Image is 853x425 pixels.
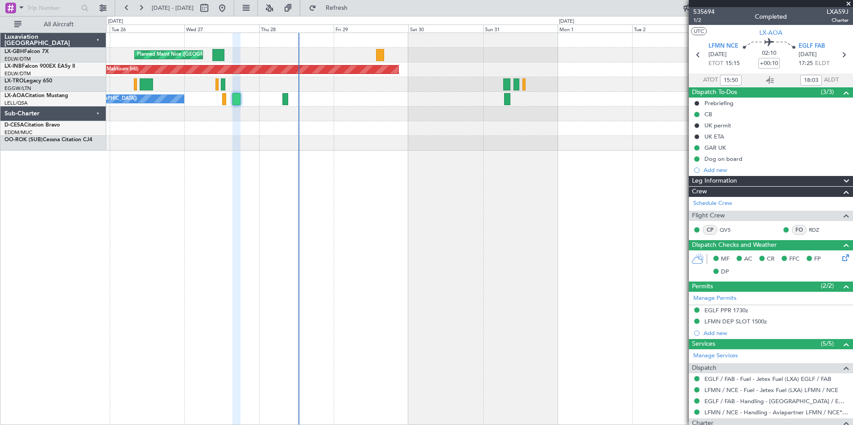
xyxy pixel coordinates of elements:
[693,7,715,16] span: 535694
[23,21,94,28] span: All Aircraft
[184,25,259,33] div: Wed 27
[4,56,31,62] a: EDLW/DTM
[692,282,713,292] span: Permits
[725,59,740,68] span: 15:15
[827,16,849,24] span: Charter
[792,225,807,235] div: FO
[704,386,838,394] a: LFMN / NCE - Fuel - Jetex Fuel (LXA) LFMN / NCE
[4,49,49,54] a: LX-GBHFalcon 7X
[4,123,60,128] a: D-CESACitation Bravo
[4,49,24,54] span: LX-GBH
[693,199,732,208] a: Schedule Crew
[4,78,24,84] span: LX-TRO
[692,240,777,250] span: Dispatch Checks and Weather
[800,75,822,86] input: --:--
[799,42,825,51] span: EGLF FAB
[821,281,834,290] span: (2/2)
[704,99,733,107] div: Prebriefing
[704,133,724,140] div: UK ETA
[4,123,24,128] span: D-CESA
[821,339,834,348] span: (5/5)
[692,363,716,373] span: Dispatch
[759,28,783,37] span: LX-AOA
[815,59,829,68] span: ELDT
[821,87,834,97] span: (3/3)
[27,1,79,15] input: Trip Number
[4,78,52,84] a: LX-TROLegacy 650
[704,122,731,129] div: UK permit
[721,268,729,277] span: DP
[799,59,813,68] span: 17:25
[259,25,334,33] div: Thu 28
[789,255,799,264] span: FFC
[720,75,741,86] input: --:--
[704,110,712,118] div: CB
[318,5,356,11] span: Refresh
[704,409,849,416] a: LFMN / NCE - Handling - Aviapartner LFMN / NCE*****MY HANDLING****
[703,76,718,85] span: ATOT
[693,294,737,303] a: Manage Permits
[4,129,33,136] a: EDDM/MUC
[720,226,740,234] a: QVS
[10,17,97,32] button: All Aircraft
[692,339,715,349] span: Services
[691,27,707,35] button: UTC
[704,318,767,325] div: LFMN DEP SLOT 1500z
[4,85,31,92] a: EGGW/LTN
[704,329,849,337] div: Add new
[799,50,817,59] span: [DATE]
[824,76,839,85] span: ALDT
[108,18,123,25] div: [DATE]
[755,12,787,21] div: Completed
[703,225,717,235] div: CP
[708,50,727,59] span: [DATE]
[305,1,358,15] button: Refresh
[692,176,737,186] span: Leg Information
[762,49,776,58] span: 02:10
[4,93,25,98] span: LX-AOA
[809,226,829,234] a: RDZ
[708,59,723,68] span: ETOT
[704,155,742,163] div: Dog on board
[632,25,707,33] div: Tue 2
[704,306,748,314] div: EGLF PPR 1730z
[4,100,28,106] a: LELL/QSA
[744,255,752,264] span: AC
[704,144,726,151] div: GAR UK
[4,93,68,98] a: LX-AOACitation Mustang
[4,137,43,143] span: OO-ROK (SUB)
[693,351,738,360] a: Manage Services
[704,375,831,383] a: EGLF / FAB - Fuel - Jetex Fuel (LXA) EGLF / FAB
[692,187,707,197] span: Crew
[110,25,184,33] div: Tue 26
[558,25,632,33] div: Mon 1
[408,25,483,33] div: Sat 30
[692,87,737,98] span: Dispatch To-Dos
[721,255,729,264] span: MF
[483,25,558,33] div: Sun 31
[827,7,849,16] span: LXA59J
[704,166,849,174] div: Add new
[692,211,725,221] span: Flight Crew
[334,25,408,33] div: Fri 29
[4,64,75,69] a: LX-INBFalcon 900EX EASy II
[4,70,31,77] a: EDLW/DTM
[708,42,738,51] span: LFMN NCE
[137,48,236,61] div: Planned Maint Nice ([GEOGRAPHIC_DATA])
[814,255,821,264] span: FP
[693,16,715,24] span: 1/2
[704,397,849,405] a: EGLF / FAB - Handling - [GEOGRAPHIC_DATA] / EGLF / FAB
[152,4,194,12] span: [DATE] - [DATE]
[4,64,22,69] span: LX-INB
[767,255,774,264] span: CR
[559,18,574,25] div: [DATE]
[4,137,92,143] a: OO-ROK (SUB)Cessna Citation CJ4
